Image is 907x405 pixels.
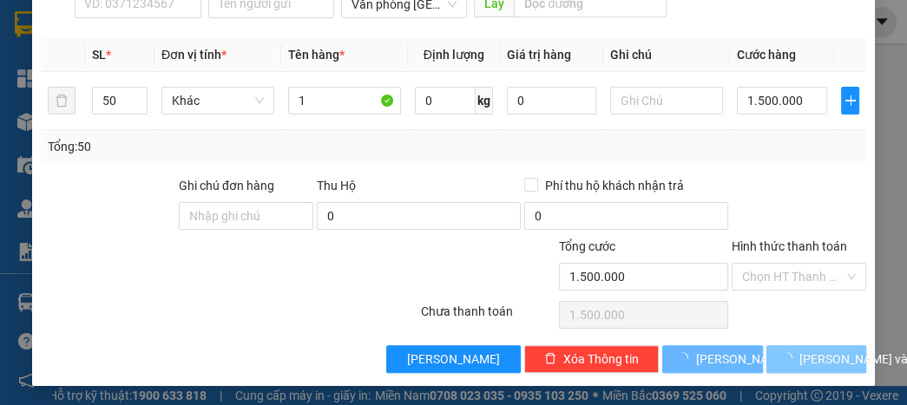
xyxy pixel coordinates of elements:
[50,14,181,157] b: XE GIƯỜNG NẰM CAO CẤP HÙNG THỤC
[48,137,352,156] div: Tổng: 50
[732,239,847,253] label: Hình thức thanh toán
[386,345,521,373] button: [PERSON_NAME]
[419,302,557,332] div: Chưa thanh toán
[676,352,695,364] span: loading
[603,38,730,72] th: Ghi chú
[695,349,788,369] span: [PERSON_NAME]
[288,87,401,114] input: VD: Bàn, Ghế
[563,349,639,369] span: Xóa Thông tin
[842,94,859,108] span: plus
[476,87,493,114] span: kg
[841,87,860,114] button: plus
[507,87,596,114] input: 0
[407,349,500,369] span: [PERSON_NAME]
[92,48,106,62] span: SL
[179,179,274,193] label: Ghi chú đơn hàng
[662,345,762,373] button: [PERSON_NAME]
[780,352,799,364] span: loading
[48,87,76,114] button: delete
[737,48,796,62] span: Cước hàng
[538,176,691,195] span: Phí thu hộ khách nhận trả
[507,48,571,62] span: Giá trị hàng
[10,45,42,132] img: logo.jpg
[317,179,356,193] span: Thu Hộ
[766,345,866,373] button: [PERSON_NAME] và In
[610,87,723,114] input: Ghi Chú
[559,239,615,253] span: Tổng cước
[161,48,227,62] span: Đơn vị tính
[424,48,484,62] span: Định lượng
[544,352,556,366] span: delete
[172,88,264,114] span: Khác
[179,202,313,230] input: Ghi chú đơn hàng
[288,48,345,62] span: Tên hàng
[524,345,659,373] button: deleteXóa Thông tin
